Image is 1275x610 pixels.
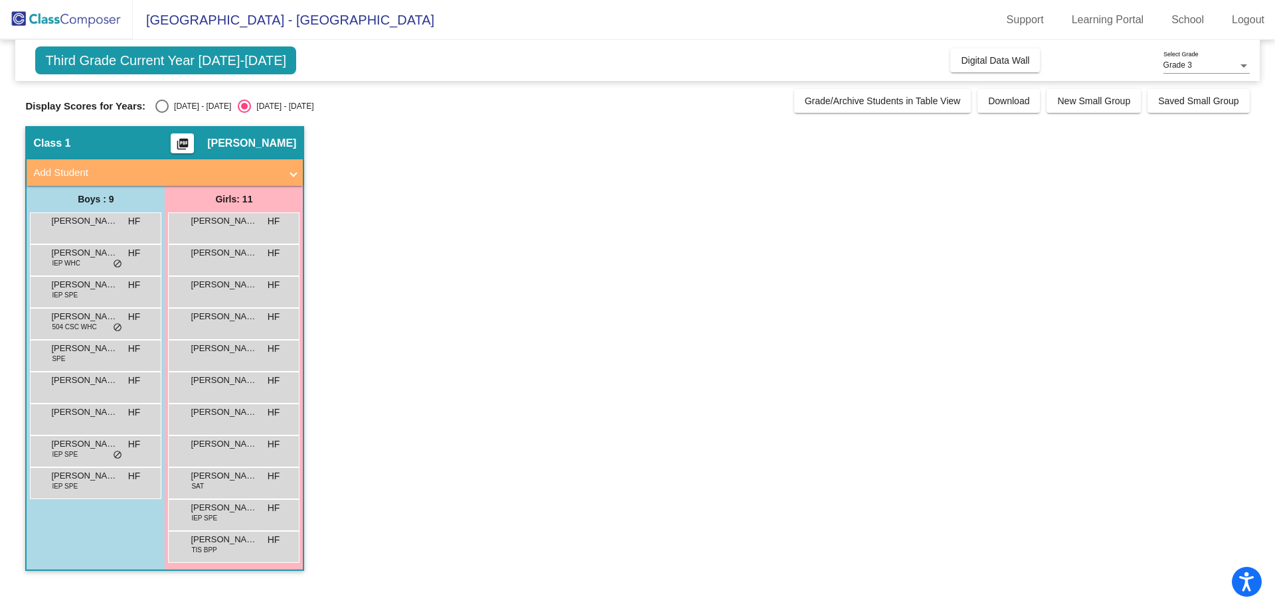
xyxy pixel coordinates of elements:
[268,533,280,547] span: HF
[51,437,118,451] span: [PERSON_NAME]
[52,449,78,459] span: IEP SPE
[51,469,118,483] span: [PERSON_NAME]
[268,342,280,356] span: HF
[128,278,141,292] span: HF
[805,96,961,106] span: Grade/Archive Students in Table View
[52,354,65,364] span: SPE
[191,374,257,387] span: [PERSON_NAME]
[268,469,280,483] span: HF
[1061,9,1155,31] a: Learning Portal
[191,278,257,291] span: [PERSON_NAME]
[268,501,280,515] span: HF
[988,96,1029,106] span: Download
[133,9,434,31] span: [GEOGRAPHIC_DATA] - [GEOGRAPHIC_DATA]
[113,259,122,269] span: do_not_disturb_alt
[950,48,1040,72] button: Digital Data Wall
[191,406,257,419] span: [PERSON_NAME]
[1161,9,1215,31] a: School
[191,214,257,228] span: [PERSON_NAME]
[1163,60,1192,70] span: Grade 3
[268,374,280,388] span: HF
[113,323,122,333] span: do_not_disturb_alt
[128,310,141,324] span: HF
[794,89,972,113] button: Grade/Archive Students in Table View
[268,214,280,228] span: HF
[169,100,231,112] div: [DATE] - [DATE]
[51,374,118,387] span: [PERSON_NAME]
[25,100,145,112] span: Display Scores for Years:
[191,246,257,260] span: [PERSON_NAME]
[191,533,257,546] span: [PERSON_NAME]
[113,450,122,461] span: do_not_disturb_alt
[35,46,296,74] span: Third Grade Current Year [DATE]-[DATE]
[51,246,118,260] span: [PERSON_NAME]
[1147,89,1249,113] button: Saved Small Group
[52,258,80,268] span: IEP WHC
[52,481,78,491] span: IEP SPE
[191,513,217,523] span: IEP SPE
[1047,89,1141,113] button: New Small Group
[251,100,313,112] div: [DATE] - [DATE]
[27,186,165,212] div: Boys : 9
[51,278,118,291] span: [PERSON_NAME]
[191,545,216,555] span: TIS BPP
[191,481,204,491] span: SAT
[128,246,141,260] span: HF
[191,310,257,323] span: [PERSON_NAME]
[996,9,1055,31] a: Support
[128,342,141,356] span: HF
[191,342,257,355] span: [PERSON_NAME]
[207,137,296,150] span: [PERSON_NAME]
[51,310,118,323] span: [PERSON_NAME] [PERSON_NAME]
[165,186,303,212] div: Girls: 11
[51,406,118,419] span: [PERSON_NAME]
[268,246,280,260] span: HF
[191,469,257,483] span: [PERSON_NAME]
[155,100,313,113] mat-radio-group: Select an option
[1221,9,1275,31] a: Logout
[27,159,303,186] mat-expansion-panel-header: Add Student
[191,501,257,514] span: [PERSON_NAME]
[52,290,78,300] span: IEP SPE
[33,165,280,181] mat-panel-title: Add Student
[977,89,1040,113] button: Download
[51,342,118,355] span: [PERSON_NAME]
[128,437,141,451] span: HF
[128,374,141,388] span: HF
[51,214,118,228] span: [PERSON_NAME]
[1158,96,1238,106] span: Saved Small Group
[128,214,141,228] span: HF
[128,406,141,419] span: HF
[128,469,141,483] span: HF
[52,322,96,332] span: 504 CSC WHC
[268,437,280,451] span: HF
[268,406,280,419] span: HF
[171,133,194,153] button: Print Students Details
[175,137,191,156] mat-icon: picture_as_pdf
[268,310,280,324] span: HF
[33,137,70,150] span: Class 1
[1057,96,1130,106] span: New Small Group
[268,278,280,292] span: HF
[191,437,257,451] span: [PERSON_NAME]
[961,55,1029,66] span: Digital Data Wall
